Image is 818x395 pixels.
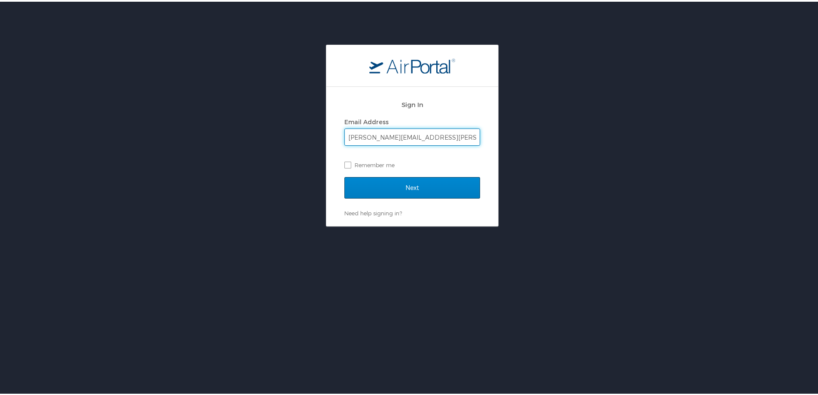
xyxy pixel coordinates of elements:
[344,175,480,197] input: Next
[344,116,389,124] label: Email Address
[344,208,402,215] a: Need help signing in?
[344,157,480,170] label: Remember me
[344,98,480,108] h2: Sign In
[369,56,455,72] img: logo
